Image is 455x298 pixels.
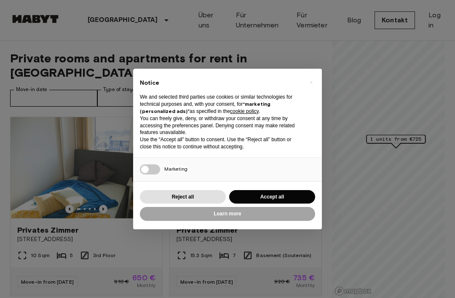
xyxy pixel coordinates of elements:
button: Accept all [229,190,315,204]
h2: Notice [140,79,302,87]
p: You can freely give, deny, or withdraw your consent at any time by accessing the preferences pane... [140,115,302,136]
button: Reject all [140,190,226,204]
span: Marketing [164,166,187,172]
a: cookie policy [230,108,259,114]
p: We and selected third parties use cookies or similar technologies for technical purposes and, wit... [140,94,302,115]
button: Learn more [140,207,315,221]
p: Use the “Accept all” button to consent. Use the “Reject all” button or close this notice to conti... [140,136,302,150]
button: Close this notice [304,75,318,89]
span: × [310,77,313,87]
strong: “marketing (personalized ads)” [140,101,270,114]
